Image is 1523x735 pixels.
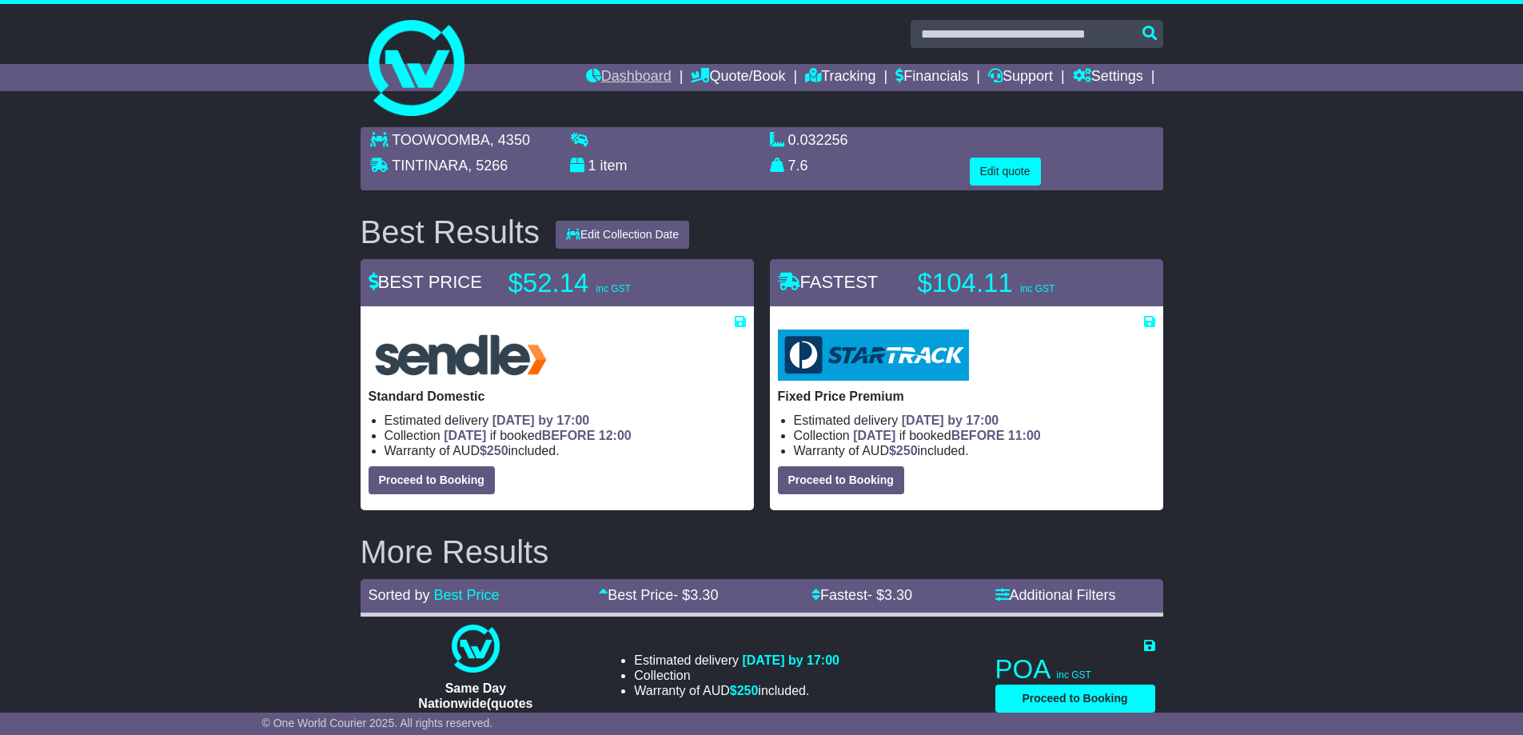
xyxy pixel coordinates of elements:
span: FASTEST [778,272,879,292]
span: 250 [737,684,759,697]
span: [DATE] [853,429,895,442]
li: Estimated delivery [634,653,839,668]
span: - $ [867,587,912,603]
span: BEFORE [951,429,1005,442]
li: Collection [385,428,746,443]
span: TOOWOOMBA [392,132,490,148]
a: Best Price- $3.30 [599,587,718,603]
span: 250 [487,444,508,457]
span: $ [730,684,759,697]
p: POA [995,653,1155,685]
span: Same Day Nationwide(quotes take 0.5-1 hour) [418,681,532,725]
span: item [600,158,628,174]
img: StarTrack: Fixed Price Premium [778,330,969,381]
span: if booked [444,429,631,442]
button: Edit Collection Date [556,221,689,249]
span: 3.30 [690,587,718,603]
p: Fixed Price Premium [778,389,1155,404]
a: Best Price [434,587,500,603]
p: Standard Domestic [369,389,746,404]
span: Sorted by [369,587,430,603]
div: Best Results [353,214,548,250]
button: Proceed to Booking [778,466,904,494]
span: [DATE] [444,429,486,442]
li: Warranty of AUD included. [634,683,839,698]
a: Settings [1073,64,1143,91]
span: - $ [673,587,718,603]
span: , 5266 [468,158,508,174]
span: BEFORE [542,429,596,442]
a: Quote/Book [691,64,785,91]
span: inc GST [1020,283,1055,294]
span: $ [889,444,918,457]
button: Edit quote [970,158,1041,186]
span: 3.30 [884,587,912,603]
li: Collection [634,668,839,683]
span: BEST PRICE [369,272,482,292]
a: Tracking [805,64,875,91]
p: $104.11 [918,267,1118,299]
span: , 4350 [490,132,530,148]
button: Proceed to Booking [369,466,495,494]
a: Financials [895,64,968,91]
li: Warranty of AUD included. [385,443,746,458]
span: © One World Courier 2025. All rights reserved. [262,717,493,729]
span: [DATE] by 17:00 [742,653,839,667]
span: 7.6 [788,158,808,174]
span: 250 [896,444,918,457]
span: 0.032256 [788,132,848,148]
h2: More Results [361,534,1163,569]
img: Sendle: Standard Domestic [369,330,553,381]
button: Proceed to Booking [995,685,1155,713]
p: $52.14 [508,267,708,299]
span: [DATE] by 17:00 [902,413,999,427]
li: Collection [794,428,1155,443]
span: 11:00 [1008,429,1041,442]
a: Support [988,64,1053,91]
span: inc GST [1057,669,1091,681]
li: Estimated delivery [385,413,746,428]
img: One World Courier: Same Day Nationwide(quotes take 0.5-1 hour) [452,625,500,673]
li: Estimated delivery [794,413,1155,428]
span: TINTINARA [392,158,468,174]
a: Dashboard [586,64,672,91]
span: inc GST [596,283,631,294]
li: Warranty of AUD included. [794,443,1155,458]
span: if booked [853,429,1040,442]
span: $ [480,444,508,457]
a: Additional Filters [995,587,1116,603]
span: 12:00 [599,429,632,442]
span: [DATE] by 17:00 [492,413,590,427]
span: 1 [588,158,596,174]
a: Fastest- $3.30 [811,587,912,603]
